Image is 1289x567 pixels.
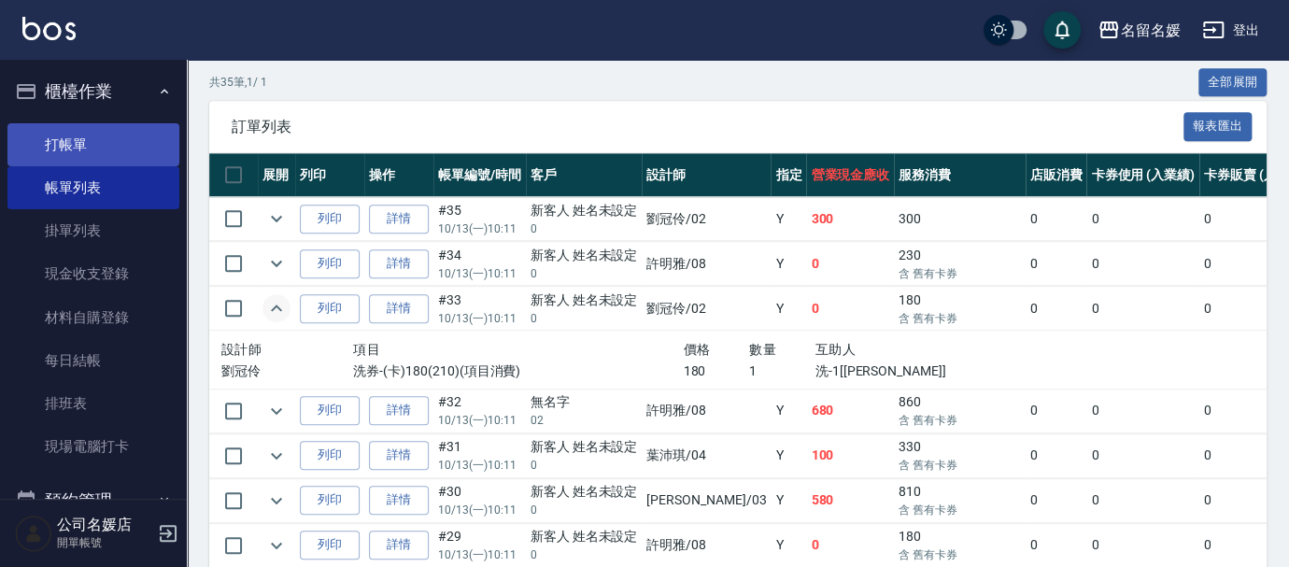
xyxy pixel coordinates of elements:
td: 劉冠伶 /02 [642,197,771,241]
p: 含 舊有卡券 [899,412,1020,429]
a: 詳情 [369,205,429,234]
p: 0 [531,457,638,474]
td: 860 [894,389,1025,432]
p: 0 [531,220,638,237]
a: 詳情 [369,294,429,323]
p: 10/13 (一) 10:11 [438,310,521,327]
button: 報表匯出 [1183,112,1253,141]
p: 開單帳號 [57,534,152,551]
a: 詳情 [369,396,429,425]
td: #30 [433,478,526,522]
span: 訂單列表 [232,118,1183,136]
a: 每日結帳 [7,339,179,382]
td: 0 [1086,389,1199,432]
a: 詳情 [369,249,429,278]
th: 營業現金應收 [806,153,894,197]
div: 新客人 姓名未設定 [531,437,638,457]
h5: 公司名媛店 [57,516,152,534]
button: 列印 [300,486,360,515]
button: expand row [262,397,290,425]
p: 含 舊有卡券 [899,457,1020,474]
td: 許明雅 /08 [642,389,771,432]
td: #32 [433,389,526,432]
p: 洗券-(卡)180(210)(項目消費) [353,361,683,381]
p: 180 [683,361,749,381]
p: 0 [531,502,638,518]
td: 劉冠伶 /02 [642,287,771,331]
button: 預約管理 [7,476,179,525]
a: 材料自購登錄 [7,296,179,339]
td: 0 [1026,478,1087,522]
button: expand row [262,487,290,515]
button: 列印 [300,294,360,323]
p: 含 舊有卡券 [899,310,1020,327]
button: expand row [262,205,290,233]
th: 卡券使用 (入業績) [1086,153,1199,197]
a: 現金收支登錄 [7,252,179,295]
p: 洗-1[[PERSON_NAME]] [815,361,1013,381]
p: 1 [749,361,815,381]
td: 180 [894,523,1025,567]
a: 詳情 [369,486,429,515]
button: 登出 [1195,13,1267,48]
p: 0 [531,265,638,282]
p: 含 舊有卡券 [899,502,1020,518]
p: 10/13 (一) 10:11 [438,502,521,518]
td: 0 [1086,478,1199,522]
td: Y [771,433,806,477]
td: #29 [433,523,526,567]
td: 0 [1086,242,1199,286]
a: 詳情 [369,441,429,470]
a: 報表匯出 [1183,117,1253,135]
td: #31 [433,433,526,477]
p: 10/13 (一) 10:11 [438,265,521,282]
th: 客戶 [526,153,643,197]
td: 230 [894,242,1025,286]
a: 帳單列表 [7,166,179,209]
span: 設計師 [221,342,262,357]
span: 互助人 [815,342,856,357]
button: 列印 [300,249,360,278]
a: 排班表 [7,382,179,425]
td: 0 [1026,433,1087,477]
p: 02 [531,412,638,429]
button: 列印 [300,531,360,560]
td: 0 [806,523,894,567]
td: 0 [1086,523,1199,567]
img: Logo [22,17,76,40]
th: 店販消費 [1026,153,1087,197]
td: 0 [1026,197,1087,241]
span: 項目 [353,342,380,357]
td: Y [771,287,806,331]
th: 指定 [771,153,806,197]
div: 新客人 姓名未設定 [531,482,638,502]
td: 0 [1086,287,1199,331]
td: Y [771,389,806,432]
th: 列印 [295,153,364,197]
th: 操作 [364,153,433,197]
td: 0 [1026,523,1087,567]
td: 580 [806,478,894,522]
p: 含 舊有卡券 [899,546,1020,563]
div: 新客人 姓名未設定 [531,246,638,265]
div: 名留名媛 [1120,19,1180,42]
p: 10/13 (一) 10:11 [438,546,521,563]
div: 新客人 姓名未設定 [531,527,638,546]
td: 許明雅 /08 [642,523,771,567]
td: 300 [894,197,1025,241]
td: 0 [1086,433,1199,477]
td: 0 [1086,197,1199,241]
td: Y [771,523,806,567]
a: 現場電腦打卡 [7,425,179,468]
th: 設計師 [642,153,771,197]
button: 名留名媛 [1090,11,1187,50]
td: 0 [1026,389,1087,432]
td: 葉沛琪 /04 [642,433,771,477]
span: 價格 [683,342,710,357]
td: 100 [806,433,894,477]
td: Y [771,242,806,286]
td: 0 [1026,287,1087,331]
p: 10/13 (一) 10:11 [438,457,521,474]
button: 列印 [300,441,360,470]
td: Y [771,478,806,522]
